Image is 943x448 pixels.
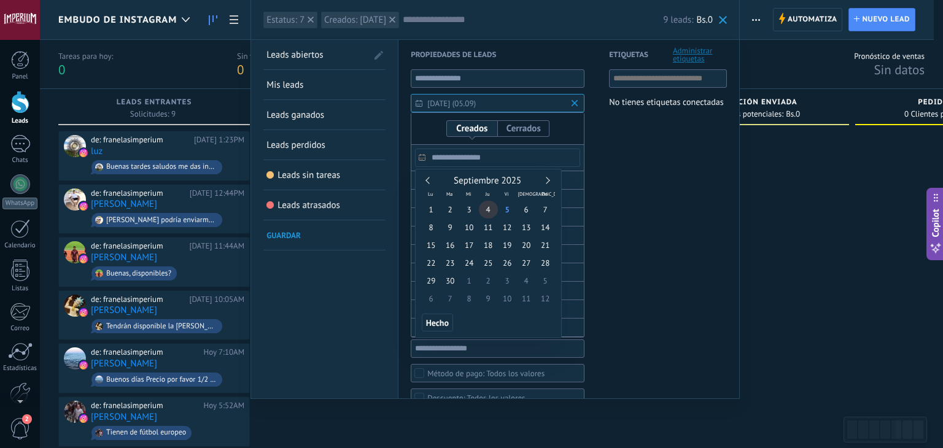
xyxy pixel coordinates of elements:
[497,189,516,198] span: Vi
[422,201,441,218] span: 1
[498,272,517,290] span: 3
[479,290,498,307] span: 9
[479,218,498,236] span: 11
[2,156,38,164] div: Chats
[441,272,460,290] span: 30
[517,236,536,254] span: 20
[498,201,517,218] span: 5
[517,272,536,290] span: 4
[422,314,453,332] button: Hecho
[460,290,479,307] span: 8
[422,290,441,307] span: 6
[460,254,479,272] span: 24
[422,272,441,290] span: 29
[536,272,555,290] span: 5
[517,290,536,307] span: 11
[441,236,460,254] span: 16
[498,290,517,307] span: 10
[460,218,479,236] span: 10
[422,236,441,254] span: 15
[479,272,498,290] span: 2
[536,254,555,272] span: 28
[478,189,497,198] span: Ju
[498,236,517,254] span: 19
[441,218,460,236] span: 9
[422,254,441,272] span: 22
[479,254,498,272] span: 25
[460,201,479,218] span: 3
[422,218,441,236] span: 8
[459,189,478,198] span: Mi
[535,189,554,198] span: Do
[454,175,521,187] span: Septiembre 2025
[517,201,536,218] span: 6
[460,272,479,290] span: 1
[479,236,498,254] span: 18
[479,201,498,218] span: 4
[426,319,449,327] span: Hecho
[536,201,555,218] span: 7
[536,236,555,254] span: 21
[421,189,440,198] span: Lu
[441,201,460,218] span: 2
[498,254,517,272] span: 26
[460,236,479,254] span: 17
[517,254,536,272] span: 27
[536,290,555,307] span: 12
[536,218,555,236] span: 14
[516,189,535,198] span: [DEMOGRAPHIC_DATA]
[929,209,942,238] span: Copilot
[441,254,460,272] span: 23
[441,290,460,307] span: 7
[266,160,382,190] a: Leads sin tareas
[263,160,386,190] li: Leads sin tareas
[498,218,517,236] span: 12
[517,218,536,236] span: 13
[440,189,459,198] span: Ma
